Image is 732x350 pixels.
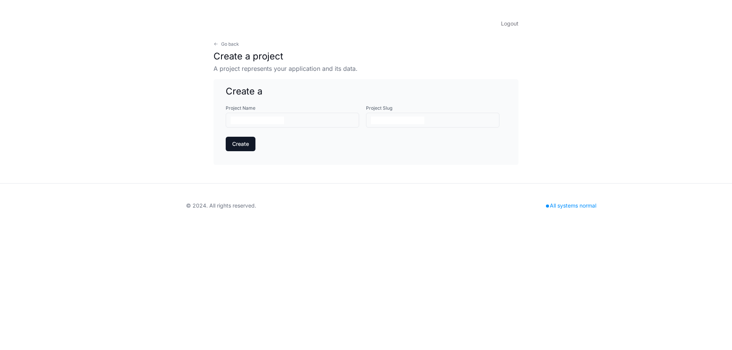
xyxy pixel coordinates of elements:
button: Logout [501,18,518,29]
span: Create [232,140,249,148]
label: Project Name [226,105,366,111]
button: Go back [213,41,239,47]
span: Go back [221,41,239,47]
h1: Create a [226,85,506,97]
div: All systems normal [541,200,601,211]
label: Project Slug [366,105,506,111]
div: © 2024. All rights reserved. [186,202,256,209]
button: Create [226,137,255,151]
p: A project represents your application and its data. [213,64,518,73]
h1: Create a project [213,50,518,62]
